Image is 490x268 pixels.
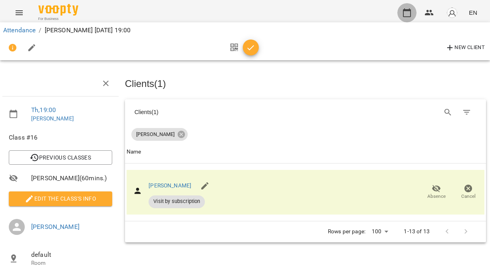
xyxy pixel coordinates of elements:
[15,194,106,203] span: Edit the class's Info
[421,181,452,203] button: Absence
[443,41,487,54] button: New Client
[3,26,487,35] nav: breadcrumb
[31,223,79,231] a: [PERSON_NAME]
[328,228,365,236] p: Rows per page:
[38,4,78,16] img: Voopty Logo
[9,133,112,142] span: Class #16
[31,250,112,260] span: default
[127,147,484,157] span: Name
[9,191,112,206] button: Edit the class's Info
[39,26,41,35] li: /
[466,5,480,20] button: EN
[427,193,446,200] span: Absence
[127,147,141,157] div: Name
[15,153,106,162] span: Previous Classes
[31,106,56,114] a: Th , 19:00
[369,226,391,237] div: 100
[469,8,477,17] span: EN
[149,182,191,189] a: [PERSON_NAME]
[3,26,36,34] a: Attendance
[9,150,112,165] button: Previous Classes
[131,131,179,138] span: [PERSON_NAME]
[404,228,429,236] p: 1-13 of 13
[457,103,476,122] button: Filter
[446,7,458,18] img: avatar_s.png
[127,147,141,157] div: Sort
[461,193,476,200] span: Cancel
[445,43,485,53] span: New Client
[31,115,74,122] a: [PERSON_NAME]
[38,16,78,22] span: For Business
[135,108,299,116] div: Clients ( 1 )
[31,173,112,183] span: [PERSON_NAME] ( 60 mins. )
[10,3,29,22] button: Menu
[131,128,188,141] div: [PERSON_NAME]
[125,79,486,89] h3: Clients ( 1 )
[452,181,484,203] button: Cancel
[31,259,112,267] p: Room
[438,103,458,122] button: Search
[125,99,486,125] div: Table Toolbar
[45,26,131,35] p: [PERSON_NAME] [DATE] 19:00
[149,198,205,205] span: Visit by subscription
